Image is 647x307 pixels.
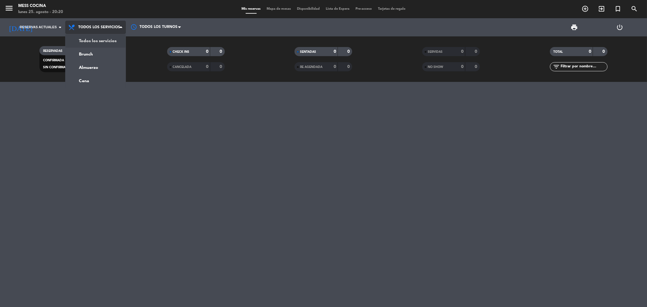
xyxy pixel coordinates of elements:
[78,25,120,29] span: Todos los servicios
[5,21,37,34] i: [DATE]
[238,7,264,11] span: Mis reservas
[18,3,63,9] div: Mess Cocina
[43,66,67,69] span: SIN CONFIRMAR
[554,50,563,53] span: TOTAL
[43,49,62,52] span: RESERVADAS
[206,49,208,54] strong: 0
[375,7,409,11] span: Tarjetas de regalo
[5,4,14,13] i: menu
[323,7,352,11] span: Lista de Espera
[475,49,479,54] strong: 0
[66,61,126,74] a: Almuerzo
[598,5,605,12] i: exit_to_app
[220,49,223,54] strong: 0
[553,63,560,70] i: filter_list
[428,66,443,69] span: NO SHOW
[614,5,622,12] i: turned_in_not
[5,4,14,15] button: menu
[334,65,336,69] strong: 0
[461,65,463,69] strong: 0
[581,5,589,12] i: add_circle_outline
[571,24,578,31] span: print
[66,48,126,61] a: Brunch
[334,49,336,54] strong: 0
[66,34,126,48] a: Todos los servicios
[173,66,191,69] span: CANCELADA
[560,63,607,70] input: Filtrar por nombre...
[352,7,375,11] span: Pre-acceso
[597,18,642,36] div: LOG OUT
[631,5,638,12] i: search
[206,65,208,69] strong: 0
[294,7,323,11] span: Disponibilidad
[300,50,316,53] span: SENTADAS
[18,9,63,15] div: lunes 25. agosto - 20:20
[616,24,623,31] i: power_settings_new
[347,65,351,69] strong: 0
[20,25,57,30] span: Reservas actuales
[264,7,294,11] span: Mapa de mesas
[475,65,479,69] strong: 0
[461,49,463,54] strong: 0
[43,59,64,62] span: CONFIRMADA
[602,49,606,54] strong: 0
[300,66,322,69] span: RE AGENDADA
[347,49,351,54] strong: 0
[589,49,591,54] strong: 0
[173,50,189,53] span: CHECK INS
[66,74,126,88] a: Cena
[56,24,64,31] i: arrow_drop_down
[428,50,443,53] span: SERVIDAS
[220,65,223,69] strong: 0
